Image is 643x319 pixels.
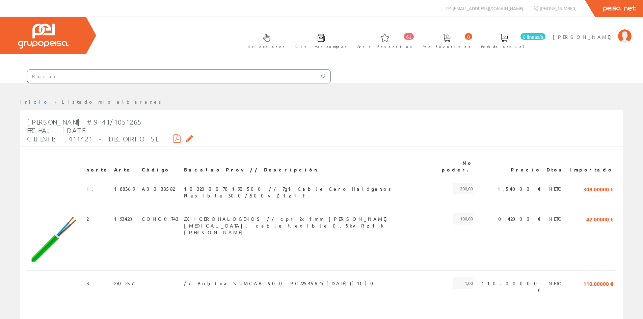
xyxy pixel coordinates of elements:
[248,44,285,49] font: Selectores
[114,186,135,192] font: 188369
[460,216,473,221] font: 100,00
[142,186,175,192] font: A0038582
[242,28,288,53] a: Selectores
[357,44,412,49] font: Arte. favoritos
[20,99,49,105] a: Inicio
[142,166,170,172] font: Código
[481,44,527,49] font: Pedido actual
[86,216,88,222] font: 2
[498,216,541,222] font: 0,42000 €
[423,44,471,49] font: Ped. favoritos
[27,135,157,143] font: Cliente: 411421 - DECOFRIO SL
[186,136,193,141] i: Solicitar por correo electrónico copia firmada
[184,280,377,286] font: // Bobina SUMCAB 600 PC7254564([DATE])[41]0
[184,216,391,235] font: 2X1CEROHALOGENOS // cpr 2x1mm [PERSON_NAME][MEDICAL_DATA]. cable flexible 0.5kv Rz1-k [PERSON_NAME]
[511,166,541,172] font: Precio
[453,5,523,11] font: [EMAIL_ADDRESS][DOMAIN_NAME]
[86,280,89,286] font: 3
[62,99,163,105] a: Listado mis albaranes
[548,280,564,286] font: NETO
[86,166,109,172] font: norte
[481,280,541,293] font: 110.00000 €
[89,280,95,286] a: .
[27,126,87,134] font: Fecha: [DATE]
[27,70,317,83] input: Buscar ...
[498,186,541,192] font: 1,54000 €
[351,28,416,53] a: 61 Arte. favoritos
[27,118,141,126] font: [PERSON_NAME] #941/1051265
[523,34,543,40] font: 0 líneas/s
[553,28,632,34] a: [PERSON_NAME]
[289,28,350,53] a: Últimas compras
[114,216,136,222] font: 193420
[569,166,613,172] font: Importado
[442,160,473,172] font: No poder.
[114,280,133,286] font: 270257
[142,216,179,222] font: CONO0743
[553,34,615,40] font: [PERSON_NAME]
[18,24,69,49] img: Grupo Peisa
[583,186,613,193] font: 308.00000 €
[114,166,132,172] font: Arte
[173,136,181,141] i: Descargar PDF
[30,213,81,264] img: Foto artículo (152.07373271889x150)
[583,280,613,287] font: 110.00000 €
[546,166,564,172] font: Dtos
[467,34,470,40] font: 0
[586,216,613,223] font: 42.00000 €
[86,186,92,192] font: 1
[460,186,473,191] font: 200,00
[88,216,94,222] a: .
[92,186,98,192] a: .
[184,166,319,172] font: Bacalao Prov // Descripción
[295,44,347,49] font: Últimas compras
[548,186,564,192] font: NETO
[548,216,564,222] font: NETO
[184,186,393,198] font: 103200070190500 // 7g1 Cable Cero Halógenos Flexible 300/500v Z1z1-f
[465,280,473,286] font: 1,00
[406,34,411,40] font: 61
[540,5,577,11] font: [PHONE_NUMBER]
